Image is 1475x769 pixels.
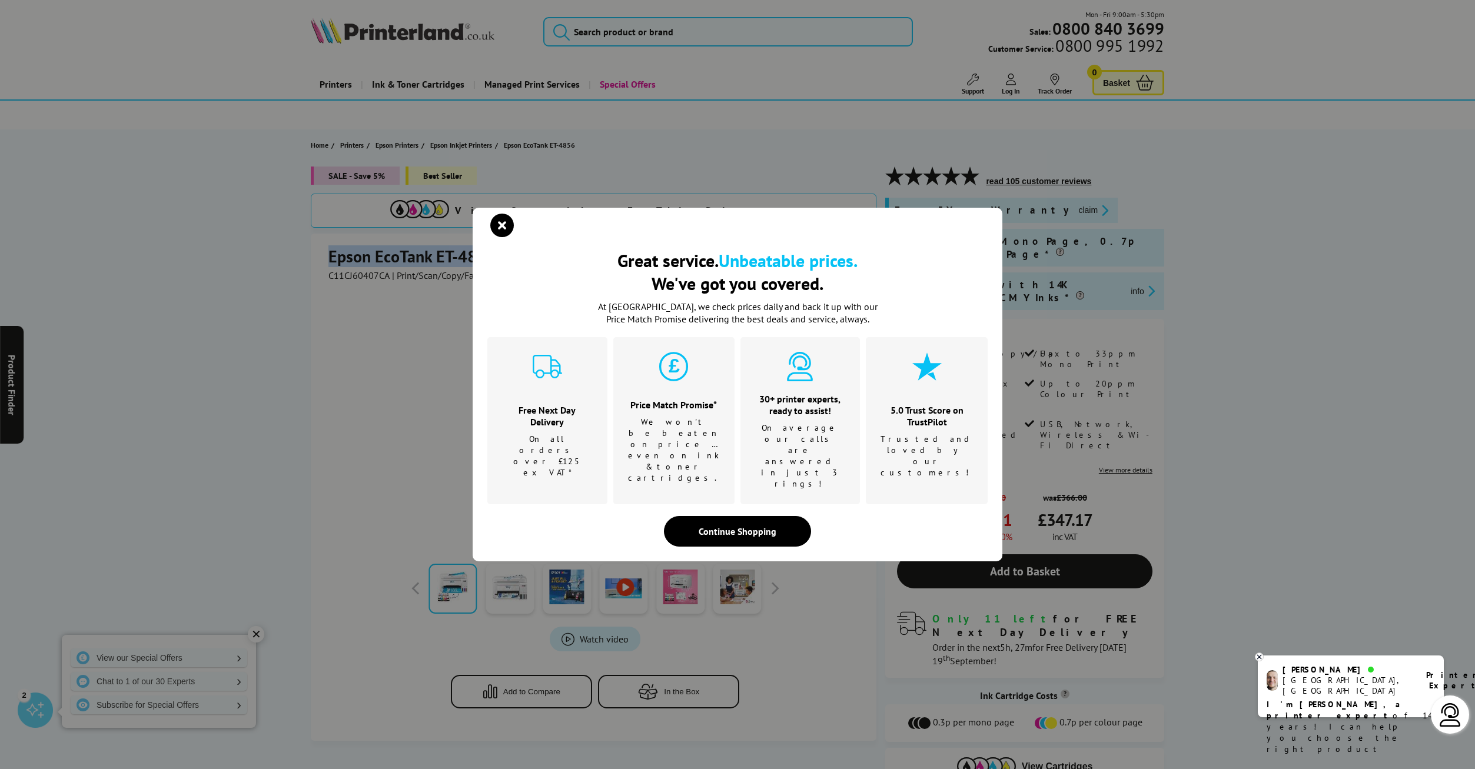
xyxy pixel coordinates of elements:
[785,352,815,381] img: expert-cyan.svg
[590,301,885,325] p: At [GEOGRAPHIC_DATA], we check prices daily and back it up with our Price Match Promise deliverin...
[719,249,858,272] b: Unbeatable prices.
[881,434,973,478] p: Trusted and loved by our customers!
[1439,703,1462,727] img: user-headset-light.svg
[502,434,593,478] p: On all orders over £125 ex VAT*
[1267,670,1278,691] img: ashley-livechat.png
[912,352,942,381] img: star-cyan.svg
[755,422,846,490] p: On average our calls are answered in just 3 rings!
[1283,675,1411,696] div: [GEOGRAPHIC_DATA], [GEOGRAPHIC_DATA]
[1283,664,1411,675] div: [PERSON_NAME]
[493,217,511,234] button: close modal
[755,393,846,417] h3: 30+ printer experts, ready to assist!
[1267,699,1435,755] p: of 14 years! I can help you choose the right product
[502,404,593,428] h3: Free Next Day Delivery
[881,404,973,428] h3: 5.0 Trust Score on TrustPilot
[1267,699,1404,721] b: I'm [PERSON_NAME], a printer expert
[628,417,720,484] p: We won't be beaten on price …even on ink & toner cartridges.
[664,516,811,547] div: Continue Shopping
[628,399,720,411] h3: Price Match Promise*
[487,249,988,295] h2: Great service. We've got you covered.
[659,352,689,381] img: price-promise-cyan.svg
[533,352,562,381] img: delivery-cyan.svg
